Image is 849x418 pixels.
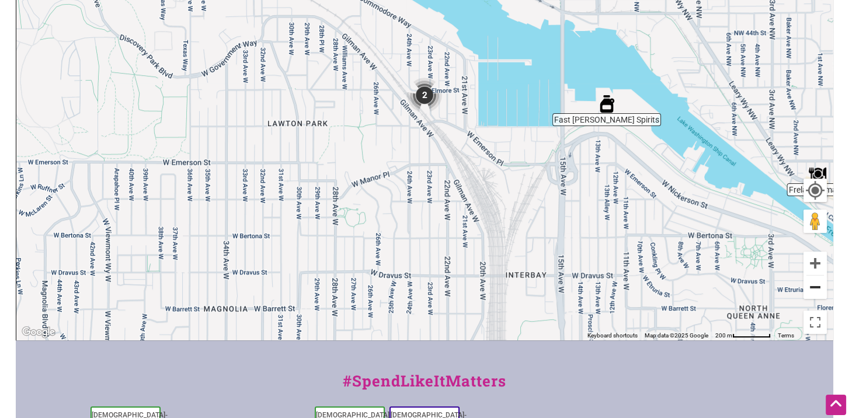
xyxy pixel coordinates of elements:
a: Terms [778,332,794,339]
button: Keyboard shortcuts [587,332,638,340]
div: Scroll Back to Top [826,395,846,415]
div: #SpendLikeItMatters [16,370,833,404]
button: Drag Pegman onto the map to open Street View [803,210,827,233]
button: Your Location [803,179,827,202]
span: 200 m [715,332,732,339]
span: Map data ©2025 Google [645,332,708,339]
a: Open this area in Google Maps (opens a new window) [19,325,58,340]
button: Zoom out [803,276,827,299]
button: Map Scale: 200 m per 62 pixels [712,332,774,340]
button: Toggle fullscreen view [802,309,827,335]
button: Zoom in [803,252,827,275]
div: Fast Penny Spirits [593,90,620,117]
div: Frelard Tamales [804,161,831,187]
div: 2 [402,73,447,117]
img: Google [19,325,58,340]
